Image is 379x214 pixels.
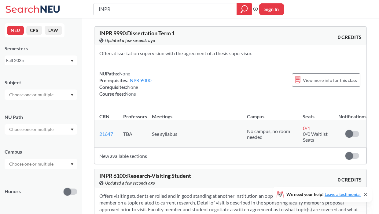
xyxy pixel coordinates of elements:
a: INPR 9000 [128,78,152,83]
td: TBA [118,120,147,148]
span: See syllabus [152,131,177,137]
span: Updated a few seconds ago [105,37,155,44]
button: LAW [45,26,62,35]
input: Choose one or multiple [6,160,57,168]
span: INPR 6100 : Research-Visiting Student [99,172,191,179]
svg: Dropdown arrow [71,163,74,166]
div: Fall 2025 [6,57,70,64]
span: 0 CREDITS [338,176,362,183]
button: NEU [7,26,24,35]
th: Notifications [338,107,366,120]
section: Offers dissertation supervision with the agreement of a thesis supervisor. [99,50,362,57]
span: Updated a few seconds ago [105,180,155,186]
svg: Dropdown arrow [71,94,74,96]
div: Dropdown arrow [5,124,77,135]
a: Leave a testimonial [325,192,361,197]
button: CPS [26,26,42,35]
span: We need your help! [286,192,361,197]
div: Dropdown arrow [5,90,77,100]
td: No campus, no room needed [242,120,298,148]
span: 0/0 Waitlist Seats [303,131,328,143]
div: Fall 2025Dropdown arrow [5,55,77,65]
th: Seats [298,107,338,120]
th: Meetings [147,107,242,120]
div: CRN [99,113,109,120]
span: None [125,91,136,97]
div: Subject [5,79,77,86]
th: Professors [118,107,147,120]
span: None [127,84,138,90]
svg: Dropdown arrow [71,60,74,62]
a: 21647 [99,131,113,137]
span: None [119,71,130,76]
div: NUPaths: Prerequisites: Corequisites: Course fees: [99,70,152,97]
div: Campus [5,148,77,155]
td: New available sections [94,148,338,164]
input: Choose one or multiple [6,91,57,98]
th: Campus [242,107,298,120]
div: Semesters [5,45,77,52]
svg: Dropdown arrow [71,128,74,131]
div: magnifying glass [237,3,252,15]
p: Honors [5,188,21,195]
svg: magnifying glass [241,5,248,13]
span: 0 CREDITS [338,34,362,40]
input: Choose one or multiple [6,126,57,133]
div: Dropdown arrow [5,159,77,169]
input: Class, professor, course number, "phrase" [98,4,232,14]
span: INPR 9990 : Dissertation Term 1 [99,30,175,36]
span: View more info for this class [303,76,357,84]
button: Sign In [259,3,284,15]
div: NU Path [5,114,77,120]
span: 0 / 1 [303,125,310,131]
